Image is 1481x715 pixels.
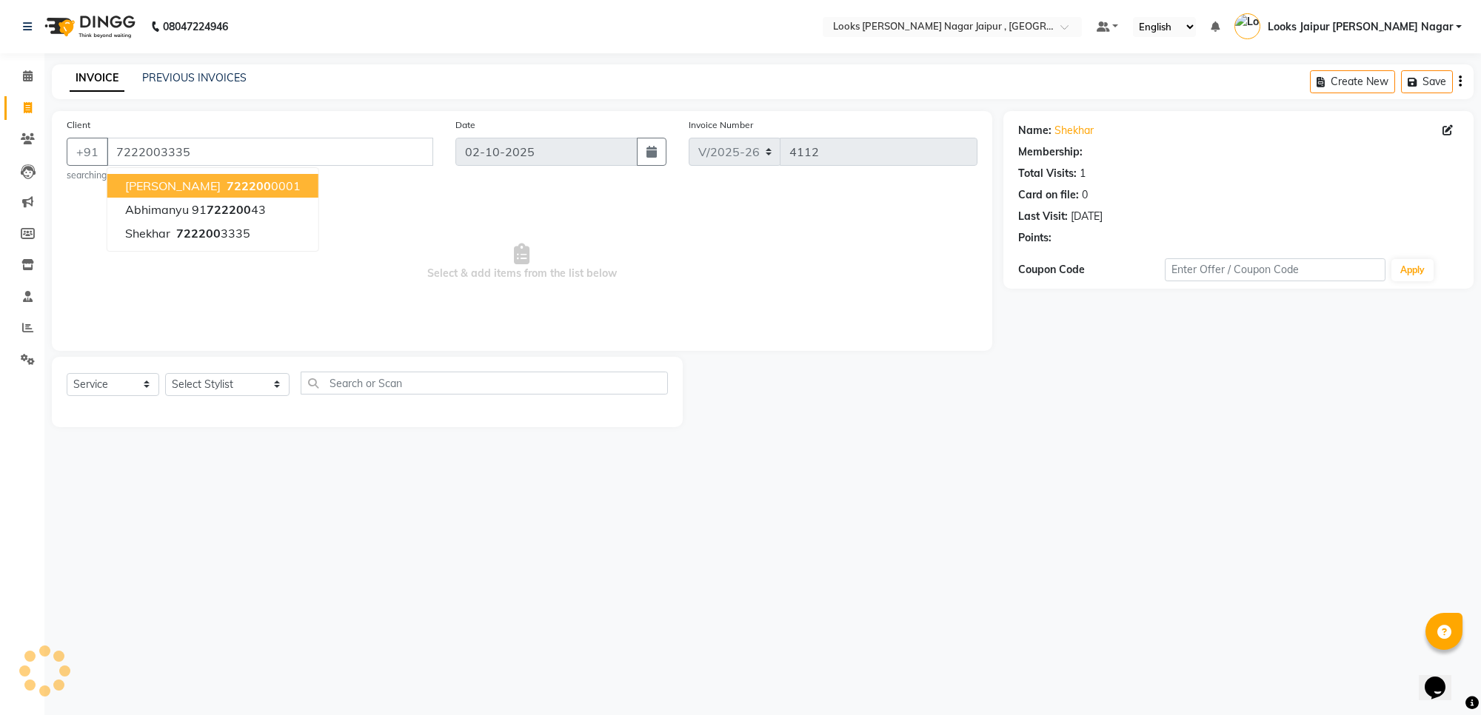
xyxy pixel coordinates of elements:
span: shekhar [125,226,170,241]
span: Select & add items from the list below [67,188,977,336]
div: Name: [1018,123,1052,138]
div: Points: [1018,230,1052,246]
input: Search by Name/Mobile/Email/Code [107,138,433,166]
a: Shekhar [1054,123,1094,138]
a: PREVIOUS INVOICES [142,71,247,84]
label: Date [455,118,475,132]
div: 0 [1082,187,1088,203]
iframe: chat widget [1419,656,1466,700]
img: logo [38,6,139,47]
ngb-highlight: 0001 [224,178,301,193]
label: Client [67,118,90,132]
ngb-highlight: 91 43 [192,202,266,217]
span: 722200 [176,226,221,241]
button: Save [1401,70,1453,93]
span: Abhimanyu [125,202,189,217]
input: Enter Offer / Coupon Code [1165,258,1385,281]
span: 722200 [207,202,251,217]
span: Looks Jaipur [PERSON_NAME] Nagar [1268,19,1453,35]
input: Search or Scan [301,372,668,395]
span: [PERSON_NAME] [125,178,221,193]
b: 08047224946 [163,6,228,47]
span: 722200 [227,178,271,193]
small: searching... [67,169,433,182]
div: Card on file: [1018,187,1079,203]
div: [DATE] [1071,209,1103,224]
img: Looks Jaipur Malviya Nagar [1234,13,1260,39]
div: Membership: [1018,144,1083,160]
label: Invoice Number [689,118,753,132]
div: Total Visits: [1018,166,1077,181]
button: Apply [1391,259,1434,281]
a: INVOICE [70,65,124,92]
div: 1 [1080,166,1086,181]
ngb-highlight: 3335 [173,226,250,241]
button: +91 [67,138,108,166]
div: Coupon Code [1018,262,1165,278]
div: Last Visit: [1018,209,1068,224]
button: Create New [1310,70,1395,93]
